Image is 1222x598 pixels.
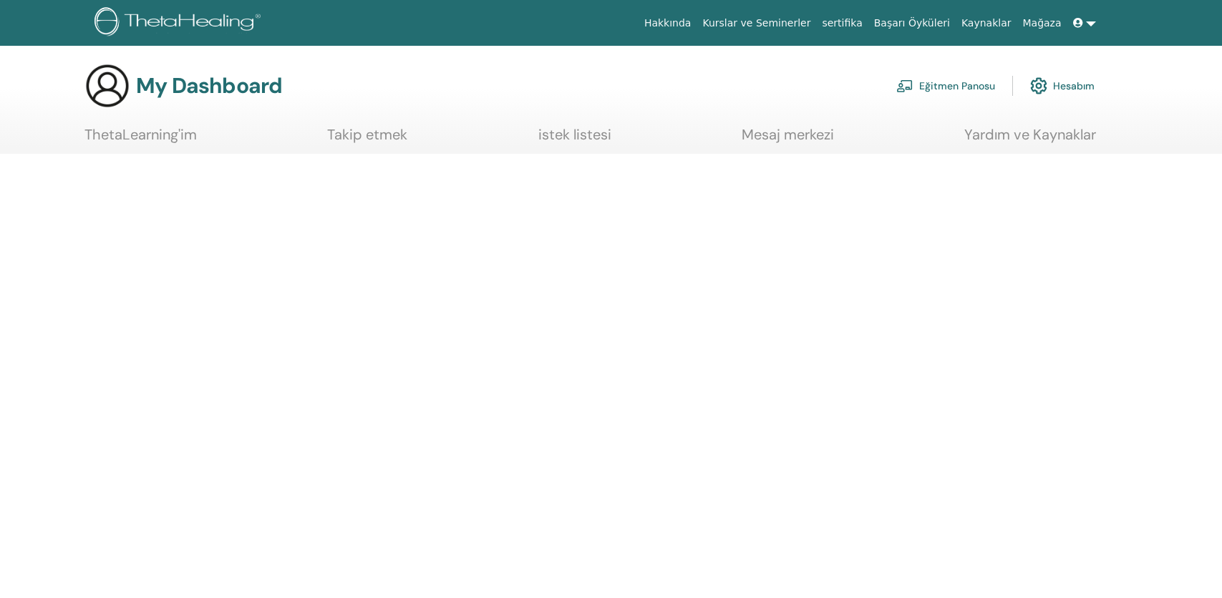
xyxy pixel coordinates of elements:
[697,10,816,36] a: Kurslar ve Seminerler
[896,79,913,92] img: chalkboard-teacher.svg
[84,126,197,154] a: ThetaLearning'im
[1030,74,1047,98] img: cog.svg
[868,10,956,36] a: Başarı Öyküleri
[84,63,130,109] img: generic-user-icon.jpg
[742,126,834,154] a: Mesaj merkezi
[327,126,407,154] a: Takip etmek
[1030,70,1095,102] a: Hesabım
[538,126,611,154] a: istek listesi
[639,10,697,36] a: Hakkında
[1017,10,1067,36] a: Mağaza
[816,10,868,36] a: sertifika
[964,126,1096,154] a: Yardım ve Kaynaklar
[136,73,282,99] h3: My Dashboard
[896,70,995,102] a: Eğitmen Panosu
[956,10,1017,36] a: Kaynaklar
[94,7,266,39] img: logo.png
